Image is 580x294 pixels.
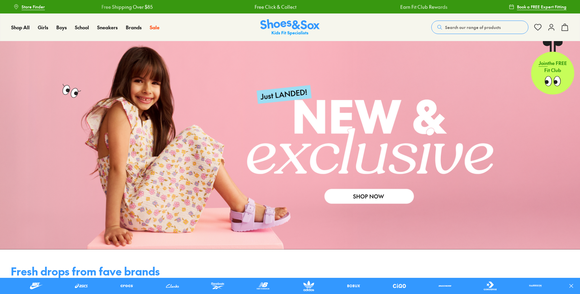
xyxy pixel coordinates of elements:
[509,1,567,13] a: Book a FREE Expert Fitting
[101,3,152,10] a: Free Shipping Over $85
[11,24,30,31] a: Shop All
[22,4,45,10] span: Store Finder
[400,3,447,10] a: Earn Fit Club Rewards
[126,24,142,31] a: Brands
[431,21,528,34] button: Search our range of products
[445,24,501,30] span: Search our range of products
[531,54,574,79] p: the FREE Fit Club
[97,24,118,31] a: Sneakers
[13,1,45,13] a: Store Finder
[254,3,296,10] a: Free Click & Collect
[260,19,320,36] a: Shoes & Sox
[56,24,67,31] a: Boys
[38,24,48,31] a: Girls
[75,24,89,31] a: School
[517,4,567,10] span: Book a FREE Expert Fitting
[150,24,159,31] a: Sale
[260,19,320,36] img: SNS_Logo_Responsive.svg
[539,60,548,66] span: Join
[531,41,574,95] a: Jointhe FREE Fit Club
